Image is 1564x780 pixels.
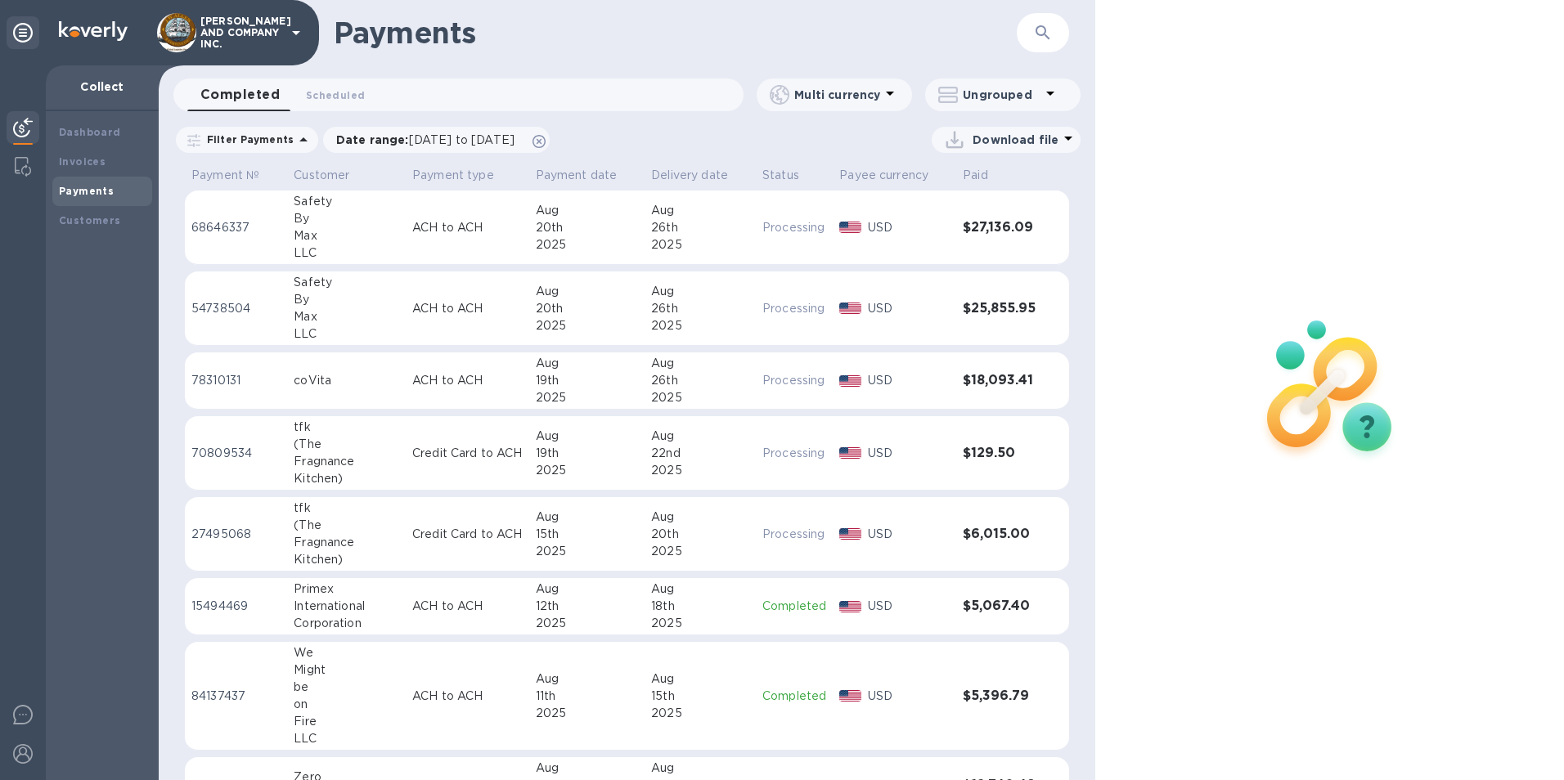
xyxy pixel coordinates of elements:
[294,661,399,679] div: Might
[294,419,399,436] div: tfk
[651,389,749,406] div: 2025
[200,83,280,106] span: Completed
[536,389,639,406] div: 2025
[536,760,639,777] div: Aug
[536,236,639,253] div: 2025
[191,526,281,543] p: 27495068
[651,167,749,184] span: Delivery date
[651,236,749,253] div: 2025
[963,446,1036,461] h3: $129.50
[294,713,399,730] div: Fire
[536,581,639,598] div: Aug
[963,87,1040,103] p: Ungrouped
[651,355,749,372] div: Aug
[294,372,399,389] div: coVita
[294,615,399,632] div: Corporation
[536,202,639,219] div: Aug
[536,355,639,372] div: Aug
[651,283,749,300] div: Aug
[868,445,950,462] p: USD
[536,445,639,462] div: 19th
[839,167,950,184] span: Payee currency
[59,214,121,226] b: Customers
[762,219,826,236] p: Processing
[963,220,1036,235] h3: $27,136.09
[651,445,749,462] div: 22nd
[59,155,106,168] b: Invoices
[839,690,861,702] img: USD
[59,185,114,197] b: Payments
[412,167,515,184] span: Payment type
[191,372,281,389] p: 78310131
[536,167,639,184] span: Payment date
[412,445,522,462] p: Credit Card to ACH
[868,526,950,543] p: USD
[536,670,639,688] div: Aug
[651,705,749,722] div: 2025
[868,372,950,389] p: USD
[191,688,281,705] p: 84137437
[294,679,399,696] div: be
[651,300,749,317] div: 26th
[839,375,861,387] img: USD
[294,291,399,308] div: By
[963,301,1036,316] h3: $25,855.95
[868,300,950,317] p: USD
[294,598,399,615] div: International
[651,670,749,688] div: Aug
[294,517,399,534] div: (The
[191,167,259,184] p: Payment №
[536,219,639,236] div: 20th
[536,598,639,615] div: 12th
[536,283,639,300] div: Aug
[536,705,639,722] div: 2025
[191,598,281,615] p: 15494469
[191,167,281,184] span: Payment №
[762,167,820,184] span: Status
[294,436,399,453] div: (The
[536,688,639,705] div: 11th
[762,598,826,615] p: Completed
[294,534,399,551] div: Fragnance
[963,527,1036,542] h3: $6,015.00
[294,453,399,470] div: Fragnance
[794,87,880,103] p: Multi currency
[409,133,515,146] span: [DATE] to [DATE]
[200,132,294,146] p: Filter Payments
[868,598,950,615] p: USD
[294,325,399,343] div: LLC
[294,227,399,244] div: Max
[762,445,826,462] p: Processing
[336,132,523,148] p: Date range :
[963,167,1009,184] span: Paid
[963,688,1036,704] h3: $5,396.79
[839,447,861,459] img: USD
[536,615,639,632] div: 2025
[963,598,1036,614] h3: $5,067.40
[651,317,749,334] div: 2025
[294,696,399,713] div: on
[651,760,749,777] div: Aug
[536,526,639,543] div: 15th
[839,222,861,233] img: USD
[973,132,1058,148] p: Download file
[412,526,522,543] p: Credit Card to ACH
[191,219,281,236] p: 68646337
[412,688,522,705] p: ACH to ACH
[651,526,749,543] div: 20th
[59,126,121,138] b: Dashboard
[839,528,861,540] img: USD
[762,167,799,184] p: Status
[536,543,639,560] div: 2025
[651,581,749,598] div: Aug
[294,644,399,661] div: We
[839,303,861,314] img: USD
[963,373,1036,388] h3: $18,093.41
[294,274,399,291] div: Safety
[651,428,749,445] div: Aug
[651,598,749,615] div: 18th
[536,462,639,479] div: 2025
[839,167,928,184] p: Payee currency
[651,202,749,219] div: Aug
[412,167,494,184] p: Payment type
